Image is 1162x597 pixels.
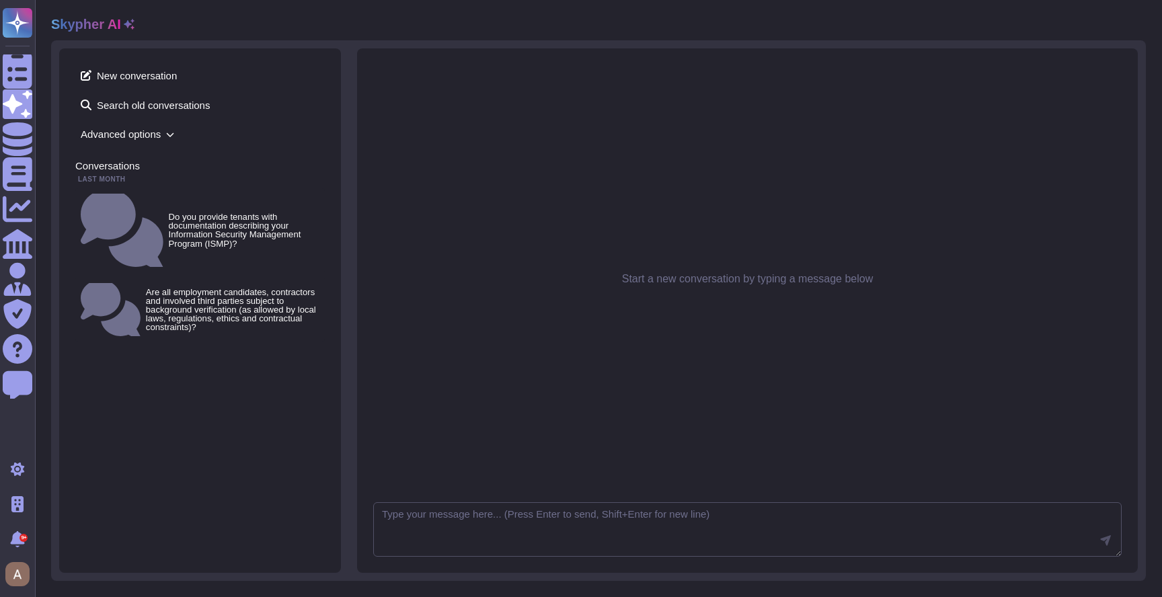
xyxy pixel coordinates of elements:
[146,288,319,332] small: Are all employment candidates, contractors and involved third parties subject to background verif...
[51,16,121,32] h2: Skypher AI
[3,559,39,589] button: user
[20,534,28,542] div: 9+
[75,65,325,86] span: New conversation
[5,562,30,586] img: user
[373,65,1122,494] div: Start a new conversation by typing a message below
[75,124,325,145] span: Advanced options
[75,161,325,171] div: Conversations
[169,212,319,248] small: Do you provide tenants with documentation describing your Information Security Management Program...
[75,176,325,183] div: Last month
[75,94,325,116] span: Search old conversations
